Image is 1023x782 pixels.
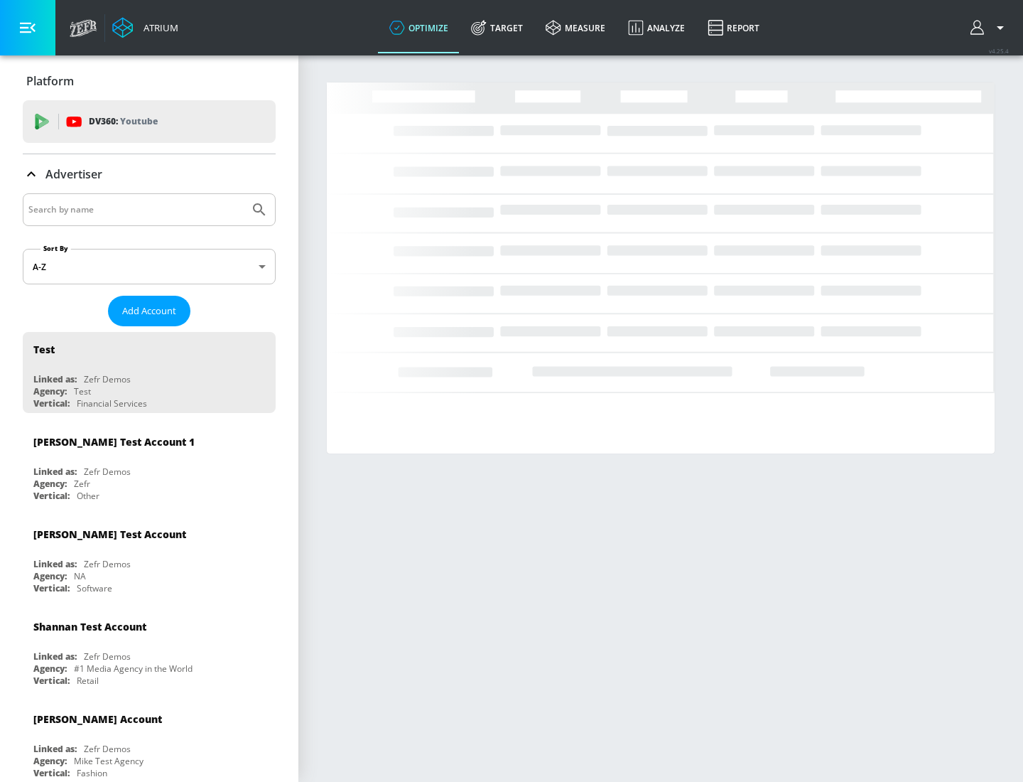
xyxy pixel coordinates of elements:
[84,743,131,755] div: Zefr Demos
[45,166,102,182] p: Advertiser
[33,478,67,490] div: Agency:
[77,582,112,594] div: Software
[23,332,276,413] div: TestLinked as:Zefr DemosAgency:TestVertical:Financial Services
[40,244,71,253] label: Sort By
[112,17,178,38] a: Atrium
[378,2,460,53] a: optimize
[74,663,193,675] div: #1 Media Agency in the World
[74,755,144,767] div: Mike Test Agency
[33,663,67,675] div: Agency:
[23,609,276,690] div: Shannan Test AccountLinked as:Zefr DemosAgency:#1 Media Agency in the WorldVertical:Retail
[33,373,77,385] div: Linked as:
[33,712,162,726] div: [PERSON_NAME] Account
[33,435,195,449] div: [PERSON_NAME] Test Account 1
[33,582,70,594] div: Vertical:
[617,2,696,53] a: Analyze
[84,466,131,478] div: Zefr Demos
[33,343,55,356] div: Test
[77,397,147,409] div: Financial Services
[138,21,178,34] div: Atrium
[84,558,131,570] div: Zefr Demos
[89,114,158,129] p: DV360:
[33,397,70,409] div: Vertical:
[26,73,74,89] p: Platform
[33,385,67,397] div: Agency:
[23,517,276,598] div: [PERSON_NAME] Test AccountLinked as:Zefr DemosAgency:NAVertical:Software
[696,2,771,53] a: Report
[23,61,276,101] div: Platform
[23,424,276,505] div: [PERSON_NAME] Test Account 1Linked as:Zefr DemosAgency:ZefrVertical:Other
[33,755,67,767] div: Agency:
[28,200,244,219] input: Search by name
[23,154,276,194] div: Advertiser
[33,767,70,779] div: Vertical:
[33,558,77,570] div: Linked as:
[108,296,190,326] button: Add Account
[989,47,1009,55] span: v 4.25.4
[460,2,534,53] a: Target
[23,249,276,284] div: A-Z
[74,385,91,397] div: Test
[33,743,77,755] div: Linked as:
[122,303,176,319] span: Add Account
[84,373,131,385] div: Zefr Demos
[77,767,107,779] div: Fashion
[77,675,99,687] div: Retail
[33,527,186,541] div: [PERSON_NAME] Test Account
[33,490,70,502] div: Vertical:
[23,100,276,143] div: DV360: Youtube
[33,675,70,687] div: Vertical:
[77,490,99,502] div: Other
[84,650,131,663] div: Zefr Demos
[33,650,77,663] div: Linked as:
[534,2,617,53] a: measure
[33,466,77,478] div: Linked as:
[33,620,146,633] div: Shannan Test Account
[74,478,90,490] div: Zefr
[33,570,67,582] div: Agency:
[74,570,86,582] div: NA
[120,114,158,129] p: Youtube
